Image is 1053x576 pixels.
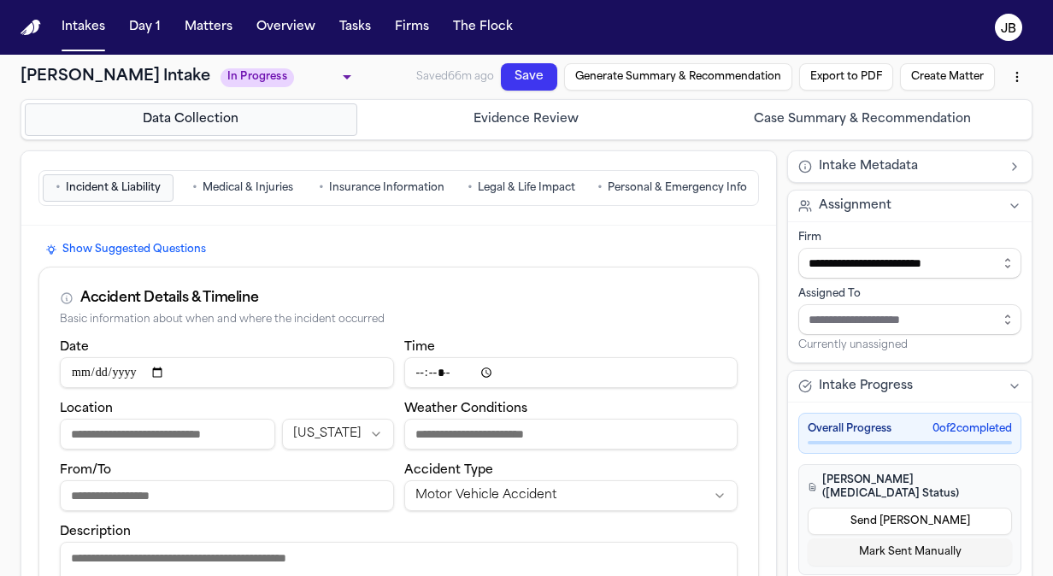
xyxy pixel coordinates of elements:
h4: [PERSON_NAME] ([MEDICAL_DATA] Status) [808,473,1012,501]
span: Medical & Injuries [203,181,293,195]
span: • [468,179,473,197]
label: Weather Conditions [404,403,527,415]
div: Firm [798,231,1021,244]
label: Location [60,403,113,415]
span: Personal & Emergency Info [608,181,747,195]
span: Intake Progress [819,378,913,395]
label: Time [404,341,435,354]
label: Accident Type [404,464,493,477]
input: Incident time [404,357,738,388]
label: Date [60,341,89,354]
button: Intake Progress [788,371,1032,402]
button: Go to Insurance Information [311,174,452,202]
span: In Progress [221,68,294,87]
button: Go to Incident & Liability [43,174,174,202]
div: Assigned To [798,287,1021,301]
span: Incident & Liability [66,181,161,195]
span: Intake Metadata [819,158,918,175]
text: JB [1001,23,1016,35]
input: From/To destination [60,480,394,511]
button: More actions [1002,62,1032,92]
button: Assignment [788,191,1032,221]
span: Overall Progress [808,422,891,436]
span: Saved 66m ago [416,72,494,82]
label: From/To [60,464,111,477]
button: The Flock [446,12,520,43]
a: Home [21,20,41,36]
button: Go to Case Summary & Recommendation step [696,103,1028,136]
img: Finch Logo [21,20,41,36]
button: Export to PDF [799,63,893,91]
button: Go to Evidence Review step [361,103,693,136]
input: Weather conditions [404,419,738,450]
input: Assign to staff member [798,304,1021,335]
button: Generate Summary & Recommendation [564,63,792,91]
button: Create Matter [900,63,995,91]
input: Incident date [60,357,394,388]
button: Go to Legal & Life Impact [456,174,586,202]
button: Firms [388,12,436,43]
button: Matters [178,12,239,43]
span: • [597,179,603,197]
span: Legal & Life Impact [478,181,575,195]
input: Incident location [60,419,275,450]
span: • [56,179,61,197]
span: Assignment [819,197,891,215]
button: Intake Metadata [788,151,1032,182]
button: Incident state [282,419,393,450]
button: Day 1 [122,12,168,43]
div: Update intake status [221,65,357,89]
button: Overview [250,12,322,43]
span: 0 of 2 completed [932,422,1012,436]
span: • [192,179,197,197]
button: Go to Personal & Emergency Info [590,174,755,202]
button: Go to Medical & Injuries [177,174,308,202]
span: • [319,179,324,197]
button: Tasks [332,12,378,43]
h1: [PERSON_NAME] Intake [21,65,210,89]
div: Accident Details & Timeline [80,288,258,309]
span: Currently unassigned [798,338,908,352]
button: Send [PERSON_NAME] [808,508,1012,535]
button: Go to Data Collection step [25,103,357,136]
nav: Intake steps [25,103,1028,136]
input: Select firm [798,248,1021,279]
button: Intakes [55,12,112,43]
span: Insurance Information [329,181,444,195]
button: Show Suggested Questions [38,239,213,260]
button: Save [501,63,557,91]
div: Basic information about when and where the incident occurred [60,314,738,326]
button: Mark Sent Manually [808,538,1012,566]
label: Description [60,526,131,538]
